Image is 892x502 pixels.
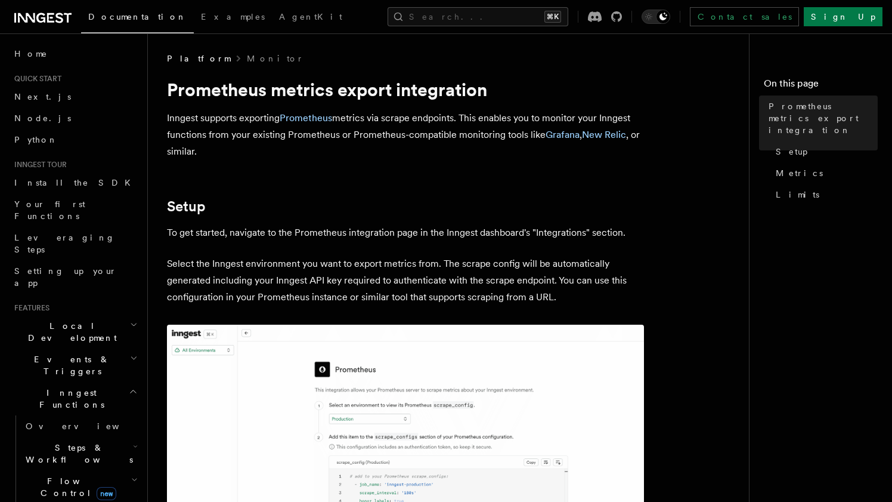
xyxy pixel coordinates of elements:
button: Local Development [10,315,140,349]
p: Select the Inngest environment you want to export metrics from. The scrape config will be automat... [167,255,644,306]
a: Documentation [81,4,194,33]
span: Quick start [10,74,61,84]
span: Metrics [776,167,823,179]
span: Leveraging Steps [14,233,115,254]
span: Examples [201,12,265,21]
a: Install the SDK [10,172,140,193]
span: Platform [167,53,230,64]
span: Flow Control [21,475,131,499]
a: Monitor [247,53,303,64]
a: Setting up your app [10,260,140,294]
a: Contact sales [690,7,799,26]
button: Events & Triggers [10,349,140,382]
span: Documentation [88,12,187,21]
a: Home [10,43,140,64]
span: Home [14,48,48,60]
a: Next.js [10,86,140,107]
span: Setting up your app [14,266,117,288]
span: new [97,487,116,500]
a: Limits [771,184,878,205]
a: Metrics [771,162,878,184]
a: Prometheus [280,112,332,124]
kbd: ⌘K [544,11,561,23]
span: Overview [26,421,148,431]
span: Install the SDK [14,178,138,187]
span: Python [14,135,58,144]
h1: Prometheus metrics export integration [167,79,644,100]
a: Grafana [546,129,580,140]
a: Leveraging Steps [10,227,140,260]
button: Toggle dark mode [642,10,670,24]
span: AgentKit [279,12,342,21]
span: Setup [776,146,807,158]
a: Node.js [10,107,140,129]
span: Prometheus metrics export integration [769,100,878,136]
a: Setup [771,141,878,162]
span: Events & Triggers [10,353,130,377]
button: Inngest Functions [10,382,140,415]
a: Prometheus metrics export integration [764,96,878,141]
p: To get started, navigate to the Prometheus integration page in the Inngest dashboard's "Integrati... [167,224,644,241]
span: Limits [776,189,819,201]
a: Examples [194,4,272,32]
a: Python [10,129,140,150]
p: Inngest supports exporting metrics via scrape endpoints. This enables you to monitor your Inngest... [167,110,644,160]
span: Inngest Functions [10,387,129,411]
span: Steps & Workflows [21,442,133,466]
button: Search...⌘K [388,7,568,26]
a: Your first Functions [10,193,140,227]
span: Node.js [14,113,71,123]
a: AgentKit [272,4,349,32]
span: Inngest tour [10,160,67,170]
button: Steps & Workflows [21,437,140,470]
span: Your first Functions [14,199,85,221]
a: Sign Up [804,7,882,26]
a: Setup [167,198,206,215]
a: Overview [21,415,140,437]
span: Features [10,303,49,313]
a: New Relic [582,129,626,140]
h4: On this page [764,76,878,96]
span: Next.js [14,92,71,101]
span: Local Development [10,320,130,344]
